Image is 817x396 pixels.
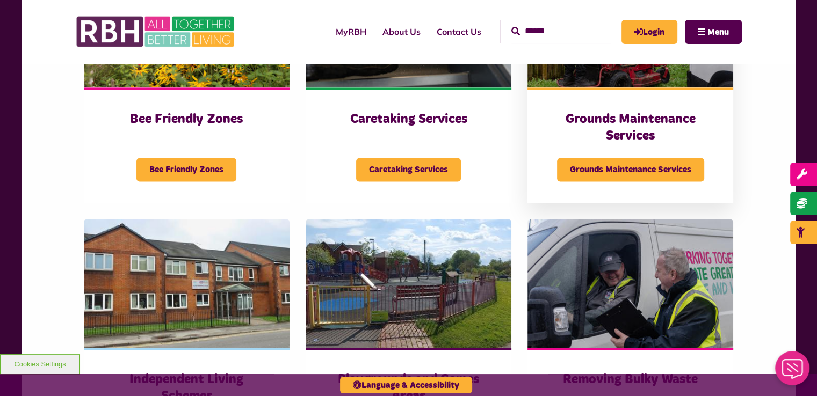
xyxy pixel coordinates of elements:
span: Grounds Maintenance Services [557,158,704,181]
span: Menu [707,28,729,36]
button: Language & Accessibility [340,377,472,393]
a: Contact Us [429,17,489,46]
span: Caretaking Services [356,158,461,181]
img: Belfield Play Area [306,219,511,348]
h3: Caretaking Services [327,111,490,128]
input: Search [511,20,611,43]
button: Navigation [685,20,742,44]
a: MyRBH [328,17,374,46]
img: SAZMEDIA RBH 23FEB2024 34 [527,219,733,348]
iframe: Netcall Web Assistant for live chat [769,348,817,396]
a: MyRBH [621,20,677,44]
h3: Removing Bulky Waste [549,371,712,388]
span: Bee Friendly Zones [136,158,236,181]
a: About Us [374,17,429,46]
h3: Bee Friendly Zones [105,111,268,128]
img: RBH [76,11,237,53]
img: Littleborough February 2024 Colour Edit (3) [84,219,290,348]
h3: Grounds Maintenance Services [549,111,712,144]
